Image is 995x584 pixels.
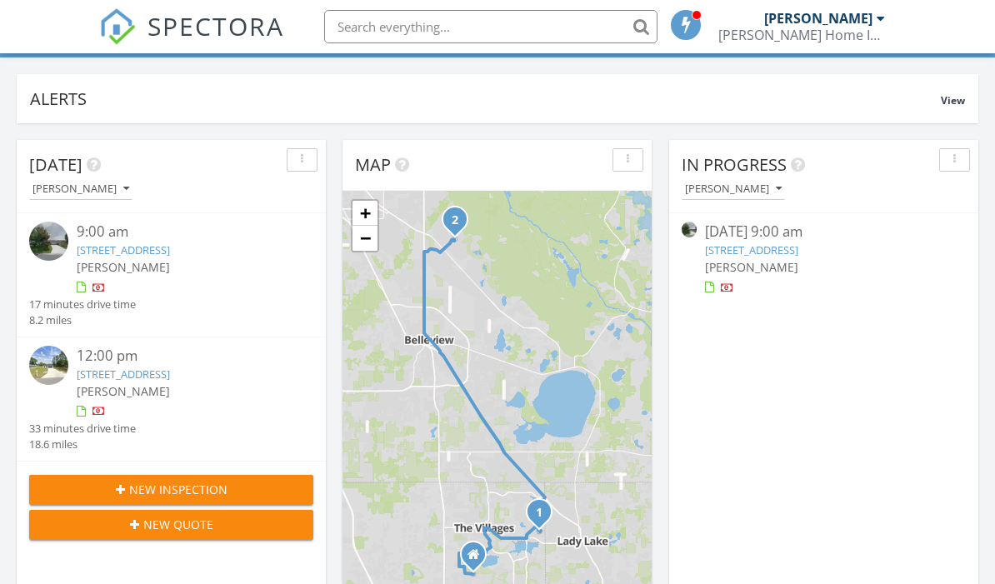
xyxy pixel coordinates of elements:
img: streetview [682,222,697,237]
div: 408 San Marino Dr, The Villages, FL 32159 [539,512,549,522]
i: 1 [536,507,542,519]
a: 12:00 pm [STREET_ADDRESS] [PERSON_NAME] 33 minutes drive time 18.6 miles [29,346,313,452]
div: [PERSON_NAME] [764,10,872,27]
div: 14 Fir Trail Way, Ocala, FL 34472 [455,219,465,229]
span: [PERSON_NAME] [77,259,170,275]
span: In Progress [682,153,787,176]
div: 17 minutes drive time [29,297,136,312]
div: Stamper Home Inspections [718,27,885,43]
a: SPECTORA [99,22,284,57]
div: [DATE] 9:00 am [705,222,942,242]
i: 2 [452,215,458,227]
div: 9541 County Road 125c, Wildwood FL 34785 [473,554,483,564]
a: Zoom out [352,226,377,251]
a: [DATE] 9:00 am [STREET_ADDRESS] [PERSON_NAME] [682,222,966,296]
div: 33 minutes drive time [29,421,136,437]
div: 18.6 miles [29,437,136,452]
button: [PERSON_NAME] [29,178,132,201]
a: [STREET_ADDRESS] [705,242,798,257]
div: 8.2 miles [29,312,136,328]
span: View [941,93,965,107]
span: New Quote [143,516,213,533]
span: [DATE] [29,153,82,176]
div: [PERSON_NAME] [685,183,782,195]
button: New Quote [29,510,313,540]
a: [STREET_ADDRESS] [77,367,170,382]
span: New Inspection [129,481,227,498]
button: New Inspection [29,475,313,505]
span: SPECTORA [147,8,284,43]
button: [PERSON_NAME] [682,178,785,201]
a: 9:00 am [STREET_ADDRESS] [PERSON_NAME] 17 minutes drive time 8.2 miles [29,222,313,328]
span: [PERSON_NAME] [77,383,170,399]
div: Alerts [30,87,941,110]
span: [PERSON_NAME] [705,259,798,275]
img: The Best Home Inspection Software - Spectora [99,8,136,45]
div: 9:00 am [77,222,290,242]
a: [STREET_ADDRESS] [77,242,170,257]
img: streetview [29,346,68,385]
img: streetview [29,222,68,261]
a: Zoom in [352,201,377,226]
div: 12:00 pm [77,346,290,367]
div: [PERSON_NAME] [32,183,129,195]
span: Map [355,153,391,176]
input: Search everything... [324,10,657,43]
